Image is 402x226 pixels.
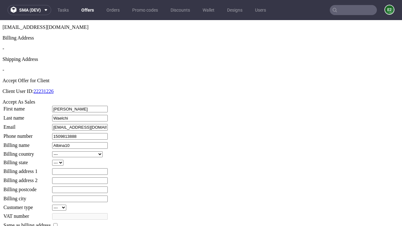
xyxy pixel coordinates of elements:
[3,104,51,111] td: Email
[251,5,270,15] a: Users
[3,15,399,21] div: Billing Address
[3,68,399,74] p: Client User ID:
[3,157,51,164] td: Billing address 2
[3,94,51,102] td: Last name
[3,202,51,209] td: Same as billing address
[3,166,51,173] td: Billing postcode
[3,175,51,182] td: Billing city
[3,4,89,10] span: [EMAIL_ADDRESS][DOMAIN_NAME]
[3,26,4,31] span: -
[103,5,123,15] a: Orders
[3,148,51,155] td: Billing address 1
[54,5,73,15] a: Tasks
[78,5,98,15] a: Offers
[199,5,218,15] a: Wallet
[3,47,4,52] span: -
[34,68,54,74] a: 22231226
[223,5,246,15] a: Designs
[385,5,394,14] figcaption: e2
[3,58,399,63] div: Accept Offer for Client
[3,131,51,137] td: Billing country
[167,5,194,15] a: Discounts
[3,36,399,42] div: Shipping Address
[3,85,51,93] td: First name
[128,5,162,15] a: Promo codes
[3,184,51,191] td: Customer type
[3,113,51,120] td: Phone number
[3,193,51,200] td: VAT number
[3,139,51,146] td: Billing state
[3,122,51,129] td: Billing name
[19,8,41,12] span: sma (dev)
[8,5,51,15] button: sma (dev)
[3,79,399,85] div: Accept As Sales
